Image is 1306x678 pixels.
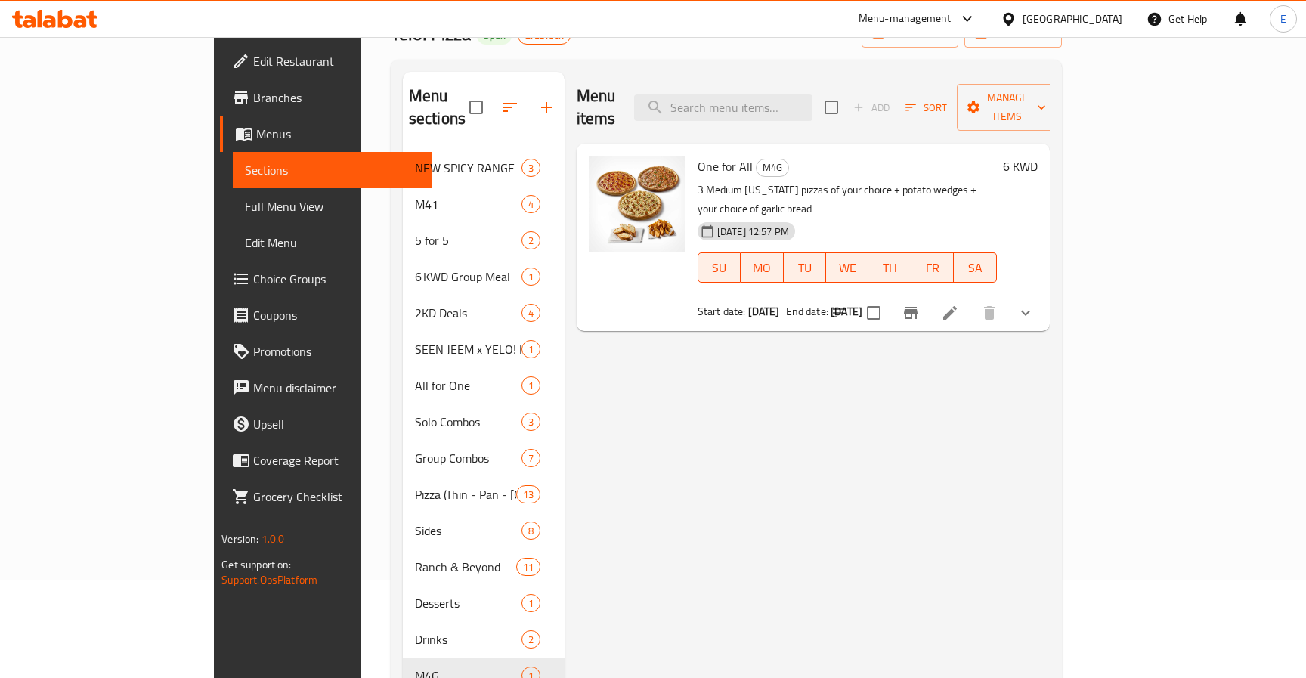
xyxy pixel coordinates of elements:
[960,257,990,279] span: SA
[711,224,795,239] span: [DATE] 12:57 PM
[415,630,521,649] span: Drinks
[415,485,516,503] span: Pizza (Thin - Pan - [GEOGRAPHIC_DATA])
[918,257,948,279] span: FR
[522,633,540,647] span: 2
[262,529,285,549] span: 1.0.0
[521,413,540,431] div: items
[403,512,565,549] div: Sides8
[516,558,540,576] div: items
[698,302,746,321] span: Start date:
[905,99,947,116] span: Sort
[253,306,420,324] span: Coupons
[233,152,432,188] a: Sections
[220,478,432,515] a: Grocery Checklist
[902,96,951,119] button: Sort
[971,295,1007,331] button: delete
[858,297,890,329] span: Select to update
[415,340,521,358] div: SEEN JEEM x YELO! PIZZA
[698,181,997,218] p: 3 Medium [US_STATE] pizzas of your choice + potato wedges + your choice of garlic bread
[893,295,929,331] button: Branch-specific-item
[403,585,565,621] div: Desserts1
[698,155,753,178] span: One for All
[832,257,862,279] span: WE
[403,331,565,367] div: SEEN JEEM x YELO! PIZZA1
[256,125,420,143] span: Menus
[253,379,420,397] span: Menu disclaimer
[786,302,828,321] span: End date:
[415,449,521,467] div: Group Combos
[220,442,432,478] a: Coverage Report
[954,252,996,283] button: SA
[521,522,540,540] div: items
[403,186,565,222] div: M414
[253,52,420,70] span: Edit Restaurant
[522,524,540,538] span: 8
[221,529,258,549] span: Version:
[245,197,420,215] span: Full Menu View
[822,295,858,331] button: sort-choices
[1280,11,1286,27] span: E
[220,297,432,333] a: Coupons
[245,161,420,179] span: Sections
[415,268,521,286] span: 6 KWD Group Meal
[521,268,540,286] div: items
[589,156,685,252] img: One for All
[874,257,905,279] span: TH
[756,159,789,177] div: M4G
[522,379,540,393] span: 1
[253,488,420,506] span: Grocery Checklist
[409,85,469,130] h2: Menu sections
[522,270,540,284] span: 1
[522,342,540,357] span: 1
[969,88,1046,126] span: Manage items
[896,96,957,119] span: Sort items
[221,570,317,590] a: Support.OpsPlatform
[220,370,432,406] a: Menu disclaimer
[517,560,540,574] span: 11
[220,333,432,370] a: Promotions
[976,24,1050,43] span: export
[403,222,565,259] div: 5 for 52
[757,159,788,176] span: M4G
[847,96,896,119] span: Add item
[220,261,432,297] a: Choice Groups
[784,252,826,283] button: TU
[704,257,735,279] span: SU
[415,522,521,540] span: Sides
[415,304,521,322] span: 2KD Deals
[1023,11,1122,27] div: [GEOGRAPHIC_DATA]
[698,252,741,283] button: SU
[522,451,540,466] span: 7
[415,195,521,213] span: M41
[460,91,492,123] span: Select all sections
[957,84,1058,131] button: Manage items
[747,257,777,279] span: MO
[521,231,540,249] div: items
[522,415,540,429] span: 3
[517,488,540,502] span: 13
[415,159,521,177] span: NEW SPICY RANGE
[415,413,521,431] span: Solo Combos
[516,485,540,503] div: items
[1017,304,1035,322] svg: Show Choices
[403,367,565,404] div: All for One1
[221,555,291,574] span: Get support on:
[521,630,540,649] div: items
[874,24,946,43] span: import
[220,79,432,116] a: Branches
[941,304,959,322] a: Edit menu item
[522,161,540,175] span: 3
[220,116,432,152] a: Menus
[403,440,565,476] div: Group Combos7
[415,376,521,395] span: All for One
[415,231,521,249] span: 5 for 5
[577,85,616,130] h2: Menu items
[233,224,432,261] a: Edit Menu
[253,342,420,361] span: Promotions
[253,88,420,107] span: Branches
